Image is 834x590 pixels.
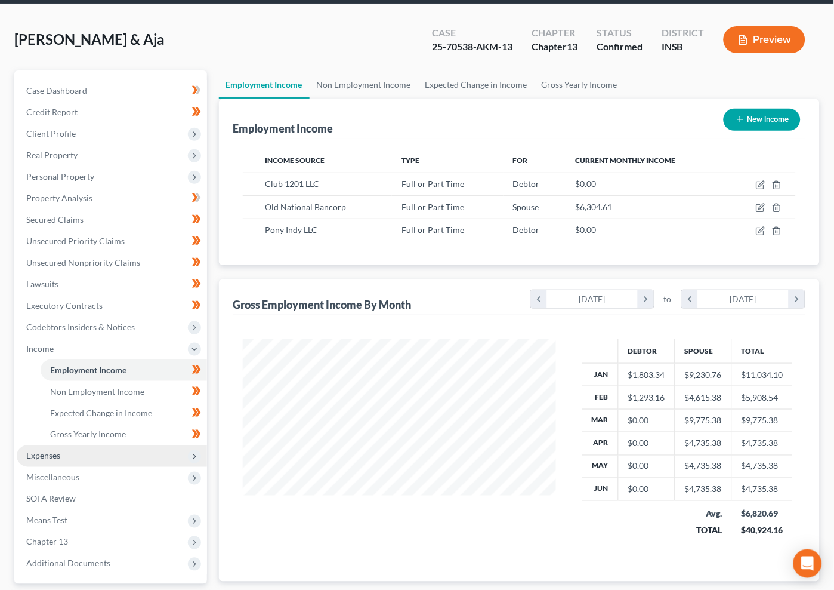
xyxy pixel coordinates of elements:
div: Open Intercom Messenger [793,549,822,578]
span: Spouse [513,202,539,212]
span: Full or Part Time [401,225,464,235]
div: $0.00 [628,460,665,472]
i: chevron_left [531,290,547,308]
span: Means Test [26,515,67,526]
div: $1,803.34 [628,369,665,381]
td: $9,775.38 [731,409,793,432]
a: SOFA Review [17,488,207,510]
div: Status [597,26,643,40]
span: Secured Claims [26,214,84,225]
span: Unsecured Nonpriority Claims [26,257,140,268]
span: Gross Yearly Income [50,429,126,440]
div: Employment Income [233,121,333,136]
span: Non Employment Income [50,386,144,397]
i: chevron_left [682,290,698,308]
span: Full or Part Time [401,179,464,189]
a: Gross Yearly Income [41,424,207,445]
span: Case Dashboard [26,85,87,96]
span: $0.00 [576,225,597,235]
div: Chapter [532,40,577,54]
span: Current Monthly Income [576,156,676,165]
th: Apr [582,432,619,455]
span: Income [26,343,54,354]
div: $4,735.38 [685,460,722,472]
div: $0.00 [628,414,665,426]
div: $9,775.38 [685,414,722,426]
a: Case Dashboard [17,80,207,102]
span: Real Property [26,150,78,160]
div: $9,230.76 [685,369,722,381]
span: Expected Change in Income [50,408,152,418]
div: $6,820.69 [741,508,783,520]
span: Type [401,156,419,165]
th: May [582,455,619,478]
span: Miscellaneous [26,472,79,483]
div: District [662,26,705,40]
div: $4,735.38 [685,484,722,496]
button: New Income [724,109,801,131]
div: $4,615.38 [685,392,722,404]
a: Unsecured Priority Claims [17,231,207,252]
span: SOFA Review [26,494,76,504]
span: Pony Indy LLC [265,225,317,235]
span: Club 1201 LLC [265,179,319,189]
button: Preview [724,26,805,53]
span: Full or Part Time [401,202,464,212]
span: Executory Contracts [26,300,103,311]
span: Expenses [26,451,60,461]
td: $5,908.54 [731,386,793,409]
a: Credit Report [17,102,207,123]
td: $4,735.38 [731,432,793,455]
div: [DATE] [547,290,638,308]
a: Employment Income [219,70,310,99]
th: Mar [582,409,619,432]
a: Non Employment Income [310,70,418,99]
td: $4,735.38 [731,455,793,478]
span: Old National Bancorp [265,202,346,212]
span: Client Profile [26,128,76,139]
th: Jan [582,363,619,386]
a: Employment Income [41,359,207,381]
div: $4,735.38 [685,438,722,450]
a: Secured Claims [17,209,207,231]
a: Property Analysis [17,188,207,209]
span: $0.00 [576,179,597,189]
div: Avg. [684,508,722,520]
span: Codebtors Insiders & Notices [26,322,135,332]
div: INSB [662,40,705,54]
span: Debtor [513,179,540,189]
span: $6,304.61 [576,202,613,212]
div: $40,924.16 [741,525,783,537]
td: $11,034.10 [731,363,793,386]
a: Expected Change in Income [418,70,535,99]
div: Confirmed [597,40,643,54]
span: For [513,156,528,165]
span: Employment Income [50,365,126,375]
td: $4,735.38 [731,478,793,501]
span: Chapter 13 [26,537,68,547]
a: Lawsuits [17,274,207,295]
span: Income Source [265,156,325,165]
a: Non Employment Income [41,381,207,402]
span: Unsecured Priority Claims [26,236,125,246]
div: $0.00 [628,484,665,496]
div: [DATE] [698,290,789,308]
span: Additional Documents [26,558,110,569]
span: Property Analysis [26,193,92,203]
th: Feb [582,386,619,409]
span: Lawsuits [26,279,58,289]
span: [PERSON_NAME] & Aja [14,30,165,48]
a: Gross Yearly Income [535,70,625,99]
div: 25-70538-AKM-13 [432,40,512,54]
th: Total [731,339,793,363]
i: chevron_right [638,290,654,308]
span: 13 [567,41,577,52]
span: Debtor [513,225,540,235]
a: Executory Contracts [17,295,207,316]
div: $1,293.16 [628,392,665,404]
a: Expected Change in Income [41,402,207,424]
th: Jun [582,478,619,501]
th: Spouse [675,339,731,363]
span: Personal Property [26,171,94,182]
div: TOTAL [684,525,722,537]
